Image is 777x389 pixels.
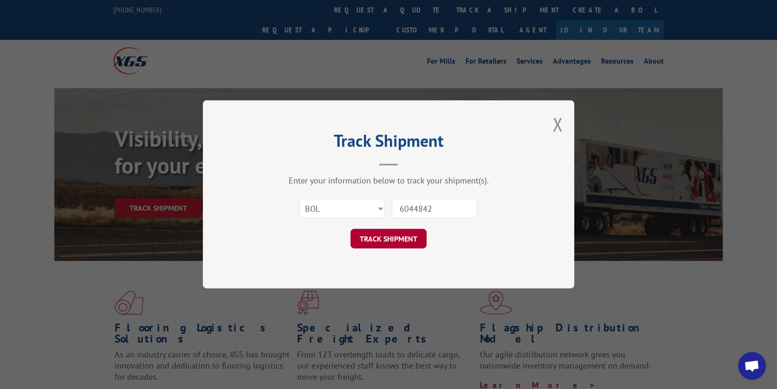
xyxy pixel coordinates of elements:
button: Close modal [552,112,563,136]
button: TRACK SHIPMENT [350,229,427,249]
div: Enter your information below to track your shipment(s). [249,175,528,186]
h2: Track Shipment [249,134,528,152]
div: Open chat [738,352,766,380]
input: Number(s) [392,199,477,219]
